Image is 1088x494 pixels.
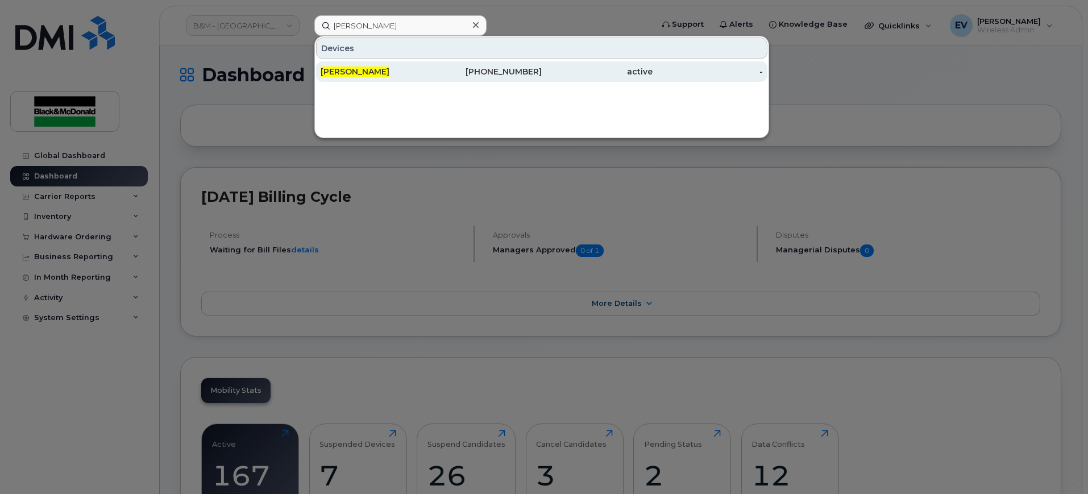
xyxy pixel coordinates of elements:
div: [PHONE_NUMBER] [431,66,542,77]
span: [PERSON_NAME] [321,67,389,77]
div: Devices [316,38,767,59]
div: active [542,66,653,77]
div: - [653,66,763,77]
a: [PERSON_NAME][PHONE_NUMBER]active- [316,61,767,82]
